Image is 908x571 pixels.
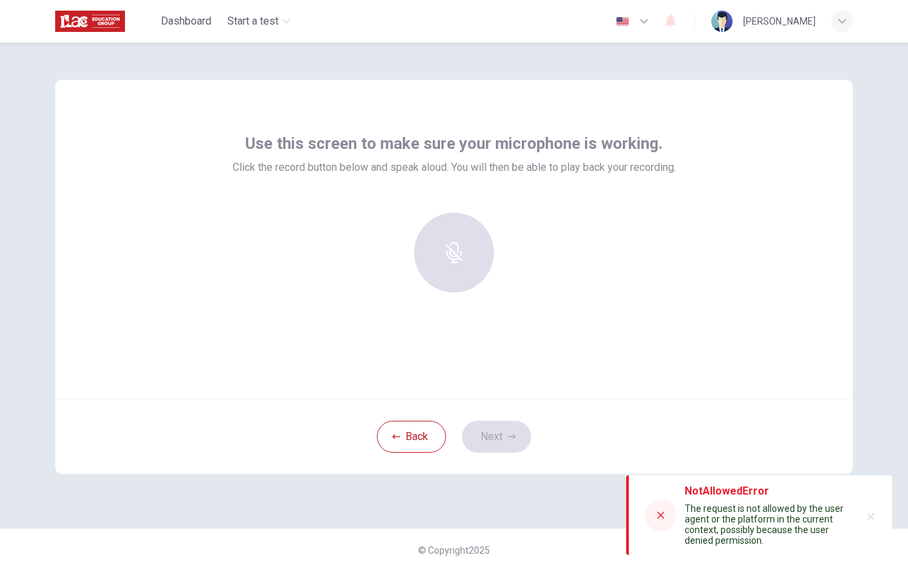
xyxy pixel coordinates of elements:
[161,13,211,29] span: Dashboard
[685,483,850,499] div: NotAllowedError
[55,8,125,35] img: ILAC logo
[233,160,676,175] span: Click the record button below and speak aloud. You will then be able to play back your recording.
[227,13,279,29] span: Start a test
[245,133,663,154] span: Use this screen to make sure your microphone is working.
[222,9,296,33] button: Start a test
[156,9,217,33] button: Dashboard
[418,545,490,556] span: © Copyright 2025
[55,8,156,35] a: ILAC logo
[711,11,733,32] img: Profile picture
[743,13,816,29] div: [PERSON_NAME]
[685,503,844,546] span: The request is not allowed by the user agent or the platform in the current context, possibly bec...
[377,421,446,453] button: Back
[614,17,631,27] img: en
